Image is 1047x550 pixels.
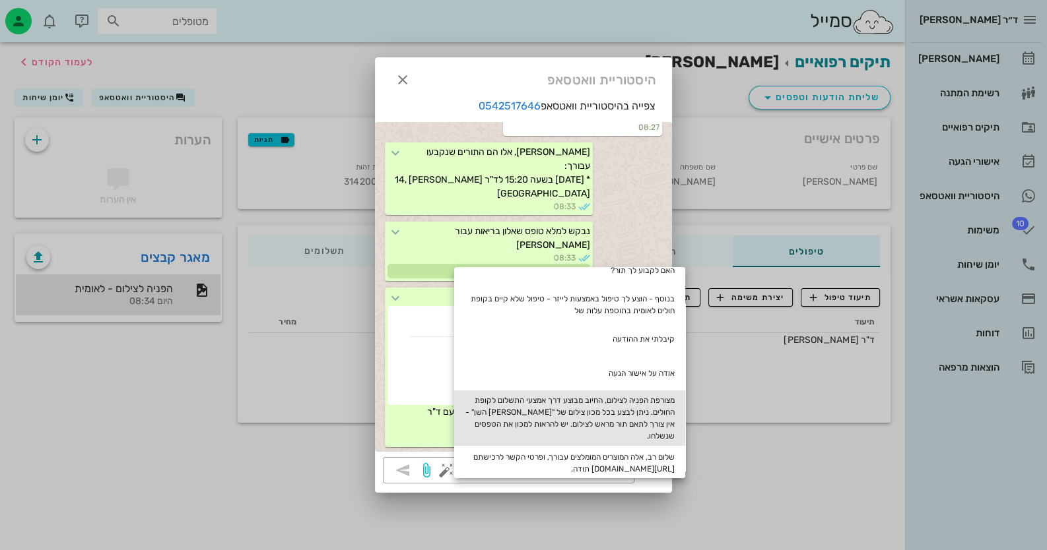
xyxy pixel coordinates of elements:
[454,322,685,356] div: קיבלתי את ההודעה
[453,226,590,251] span: נבקש למלא טופס שאלון בריאות עבור [PERSON_NAME]
[454,356,685,390] div: אודה על אישור הגעה
[454,253,685,288] div: האם לקבוע לך תור?
[506,121,659,133] small: 08:27
[393,146,590,199] span: [PERSON_NAME], אלו הם התורים שנקבעו עבורך: * [DATE] בשעה 15:20 לד"ר [PERSON_NAME] 14, [GEOGRAPHIC...
[554,252,576,264] span: 08:33
[479,100,541,112] a: 0542517646
[554,200,576,212] span: 08:33
[375,57,672,98] div: היסטוריית וואטסאפ
[454,446,685,480] div: שלום רב, אלה המוצרים המומלצים עבורך, ופרטי הקשר לרכישתם [URL][DOMAIN_NAME] תודה.
[454,390,685,446] div: מצורפת הפניה לצילום, החיוב מבוצע דרך אמצעי התשלום לקופת החולים. ניתן לבצע בכל מכון צילום של "[PER...
[388,264,590,278] div: למילוי הטופס
[425,406,590,431] span: בהתאם לבקשתך, מצורפת תמונה מטעם ד"ר [PERSON_NAME]
[375,98,672,114] p: צפייה בהיסטוריית וואטסאפ
[454,288,685,322] div: בנוסף - הוצע לך טיפול באמצעות לייזר - טיפול שלא קיים בקופת חולים לאומית בתוספת עלות של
